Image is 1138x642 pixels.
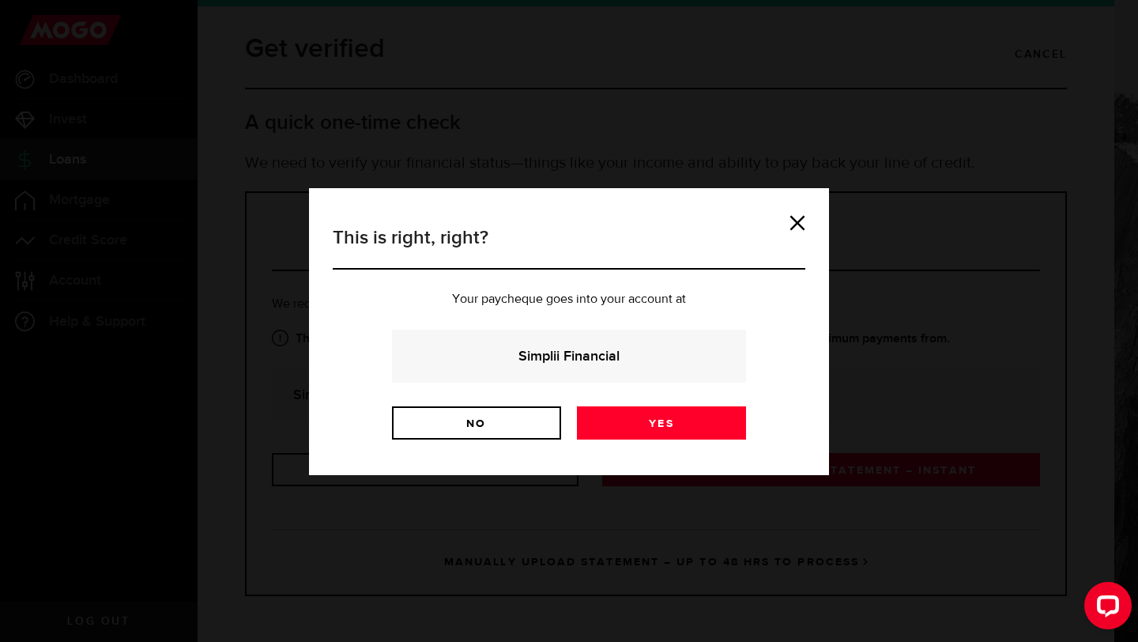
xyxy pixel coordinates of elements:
[333,224,805,270] h3: This is right, right?
[413,346,725,367] strong: Simplii Financial
[1072,576,1138,642] iframe: LiveChat chat widget
[333,293,805,306] p: Your paycheque goes into your account at
[392,406,561,440] a: No
[577,406,746,440] a: Yes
